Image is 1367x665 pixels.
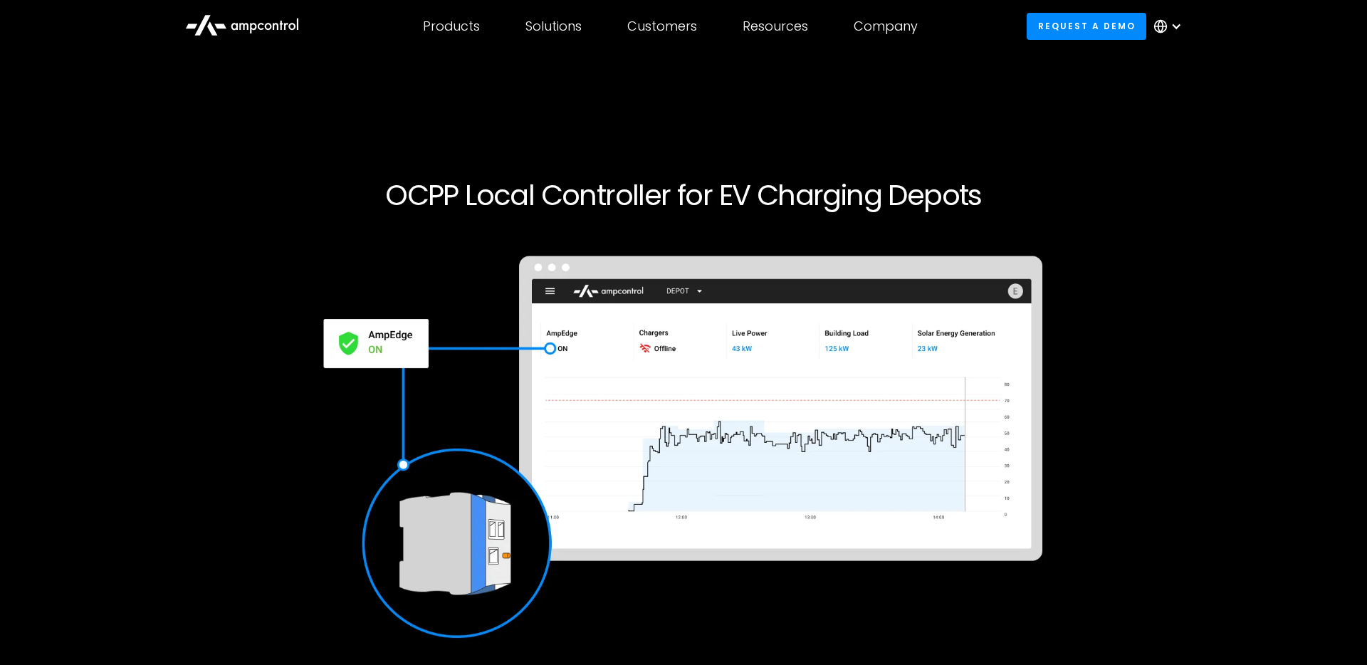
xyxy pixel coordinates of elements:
div: Company [854,19,918,34]
h1: OCPP Local Controller for EV Charging Depots [251,178,1116,212]
div: Resources [743,19,808,34]
div: Products [423,19,480,34]
a: Request a demo [1027,13,1146,39]
div: Customers [627,19,697,34]
div: Solutions [525,19,582,34]
img: AmpEdge an OCPP local controller for on-site ev charging depots [315,246,1052,649]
